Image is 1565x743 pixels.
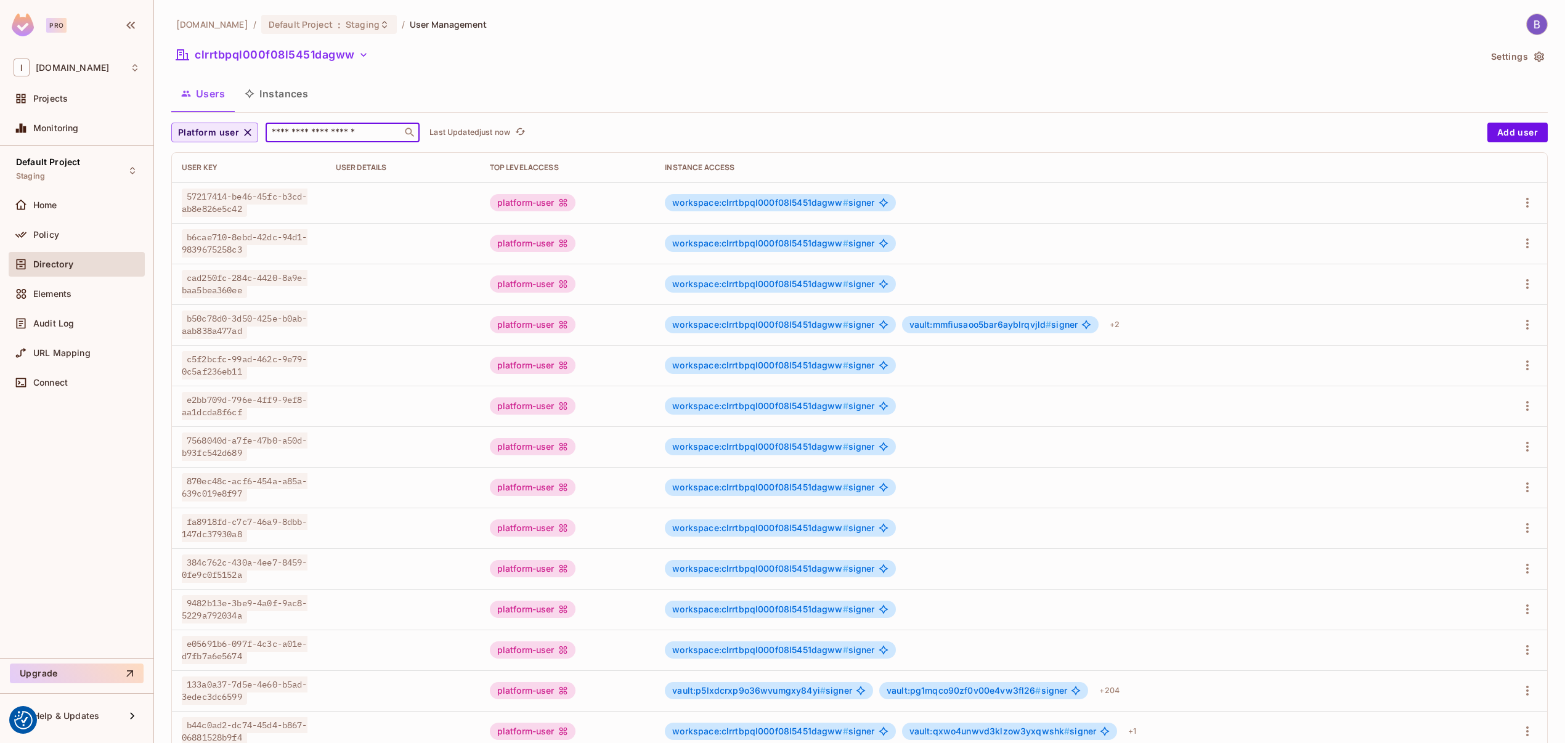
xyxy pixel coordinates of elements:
div: platform-user [490,519,575,537]
span: # [843,644,848,655]
span: Workspace: iofinnet.com [36,63,109,73]
div: platform-user [490,235,575,252]
img: Revisit consent button [14,711,33,729]
button: Platform user [171,123,258,142]
span: # [1064,726,1070,736]
span: Help & Updates [33,711,99,721]
span: Monitoring [33,123,79,133]
span: workspace:clrrtbpql000f08l5451dagww [672,319,848,330]
span: # [843,482,848,492]
span: e2bb709d-796e-4ff9-9ef8-aa1dcda8f6cf [182,392,307,420]
div: platform-user [490,479,575,496]
span: signer [672,564,874,574]
span: workspace:clrrtbpql000f08l5451dagww [672,238,848,248]
span: signer [672,686,852,696]
span: workspace:clrrtbpql000f08l5451dagww [672,726,848,736]
span: b50c78d0-3d50-425e-b0ab-aab838a477ad [182,311,307,339]
span: signer [672,442,874,452]
span: workspace:clrrtbpql000f08l5451dagww [672,482,848,492]
span: # [843,563,848,574]
span: # [1035,685,1041,696]
span: signer [672,482,874,492]
div: platform-user [490,601,575,618]
span: fa8918fd-c7c7-46a9-8dbb-147dc37930a8 [182,514,307,542]
span: workspace:clrrtbpql000f08l5451dagww [672,522,848,533]
span: Home [33,200,57,210]
span: signer [672,238,874,248]
div: platform-user [490,194,575,211]
span: signer [672,320,874,330]
span: signer [887,686,1068,696]
span: # [843,197,848,208]
button: refresh [513,125,527,140]
span: workspace:clrrtbpql000f08l5451dagww [672,197,848,208]
li: / [253,18,256,30]
div: Top Level Access [490,163,646,173]
span: # [1046,319,1051,330]
span: URL Mapping [33,348,91,358]
button: Consent Preferences [14,711,33,729]
div: + 204 [1094,681,1124,700]
span: b6cae710-8ebd-42dc-94d1-9839675258c3 [182,229,307,258]
span: # [843,441,848,452]
span: signer [909,726,1097,736]
span: workspace:clrrtbpql000f08l5451dagww [672,278,848,289]
span: signer [672,604,874,614]
span: signer [672,726,874,736]
span: signer [672,523,874,533]
p: Last Updated just now [429,128,510,137]
button: Instances [235,78,318,109]
button: clrrtbpql000f08l5451dagww [171,45,373,65]
span: # [843,278,848,289]
span: Projects [33,94,68,104]
span: Default Project [16,157,80,167]
span: vault:p5lxdcrxp9o36wvumgxy84yi [672,685,826,696]
span: e05691b6-097f-4c3c-a01e-d7fb7a6e5674 [182,636,307,664]
div: platform-user [490,275,575,293]
span: 133a0a37-7d5e-4e60-b5ad-3edec3dc6599 [182,676,307,705]
span: Policy [33,230,59,240]
div: Pro [46,18,67,33]
div: platform-user [490,641,575,659]
div: + 1 [1123,721,1141,741]
span: signer [672,360,874,370]
span: 9482b13e-3be9-4a0f-9ac8-5229a792034a [182,595,307,623]
span: vault:qxwo4unwvd3klzow3yxqwshk [909,726,1070,736]
span: # [820,685,826,696]
span: signer [909,320,1078,330]
span: workspace:clrrtbpql000f08l5451dagww [672,604,848,614]
span: Default Project [269,18,333,30]
span: 57217414-be46-45fc-b3cd-ab8e826e5c42 [182,189,307,217]
span: # [843,400,848,411]
span: # [843,319,848,330]
div: platform-user [490,682,575,699]
span: c5f2bcfc-99ad-462c-9e79-0c5af236eb11 [182,351,307,380]
span: User Management [410,18,487,30]
span: Platform user [178,125,239,140]
div: Instance Access [665,163,1471,173]
div: User Details [336,163,470,173]
span: workspace:clrrtbpql000f08l5451dagww [672,563,848,574]
div: platform-user [490,438,575,455]
span: 384c762c-430a-4ee7-8459-0fe9c0f5152a [182,554,307,583]
button: Add user [1487,123,1548,142]
div: platform-user [490,397,575,415]
span: # [843,726,848,736]
div: platform-user [490,316,575,333]
span: cad250fc-284c-4420-8a9e-baa5bea360ee [182,270,307,298]
span: # [843,238,848,248]
span: signer [672,401,874,411]
span: Elements [33,289,71,299]
span: Directory [33,259,73,269]
span: the active workspace [176,18,248,30]
div: platform-user [490,357,575,374]
button: Upgrade [10,664,144,683]
span: workspace:clrrtbpql000f08l5451dagww [672,360,848,370]
div: platform-user [490,723,575,740]
span: workspace:clrrtbpql000f08l5451dagww [672,644,848,655]
span: signer [672,279,874,289]
span: signer [672,198,874,208]
span: workspace:clrrtbpql000f08l5451dagww [672,400,848,411]
span: 870ec48c-acf6-454a-a85a-639c019e8f97 [182,473,307,501]
img: SReyMgAAAABJRU5ErkJggg== [12,14,34,36]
